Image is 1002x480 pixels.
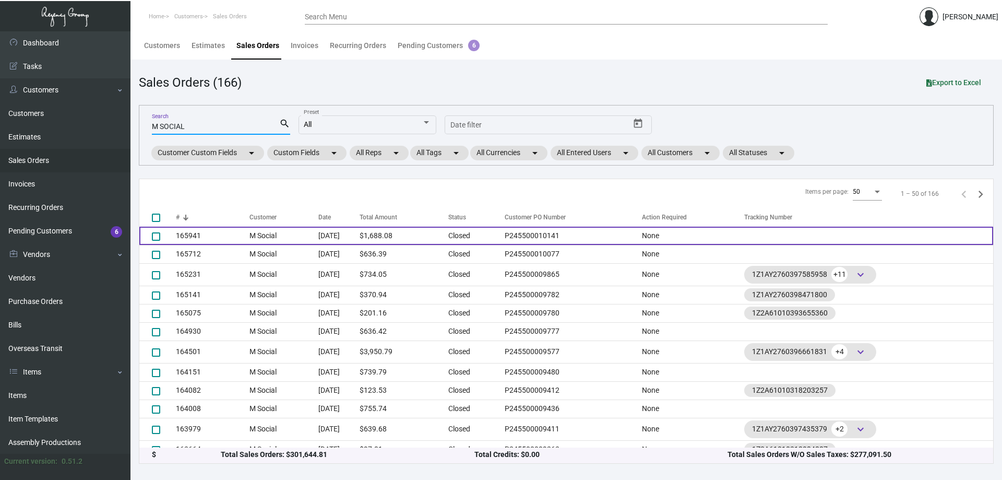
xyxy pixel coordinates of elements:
[450,121,483,130] input: Start date
[213,13,247,20] span: Sales Orders
[752,422,868,437] div: 1Z1AY2760397435379
[474,449,727,460] div: Total Credits: $0.00
[448,263,499,286] td: Closed
[956,185,972,202] button: Previous page
[499,227,642,245] td: P245500010141
[752,385,828,396] div: 1Z2A61010318203257
[642,227,744,245] td: None
[318,286,360,304] td: [DATE]
[249,245,318,263] td: M Social
[192,40,225,51] div: Estimates
[318,213,360,222] div: Date
[972,185,989,202] button: Next page
[853,188,860,195] span: 50
[901,189,939,198] div: 1 – 50 of 166
[174,13,203,20] span: Customers
[831,267,848,282] span: +11
[249,400,318,418] td: M Social
[470,146,547,160] mat-chip: All Currencies
[176,363,249,381] td: 164151
[642,245,744,263] td: None
[499,381,642,400] td: P245500009412
[448,341,499,363] td: Closed
[176,227,249,245] td: 165941
[723,146,794,160] mat-chip: All Statuses
[267,146,347,160] mat-chip: Custom Fields
[360,213,397,222] div: Total Amount
[360,263,448,286] td: $734.05
[360,381,448,400] td: $123.53
[920,7,938,26] img: admin@bootstrapmaster.com
[360,400,448,418] td: $755.74
[499,363,642,381] td: P245500009480
[831,344,848,359] span: +4
[318,322,360,341] td: [DATE]
[360,304,448,322] td: $201.16
[926,78,981,87] span: Export to Excel
[641,146,720,160] mat-chip: All Customers
[448,245,499,263] td: Closed
[499,245,642,263] td: P245500010077
[360,322,448,341] td: $636.42
[279,118,290,130] mat-icon: search
[744,213,993,222] div: Tracking Number
[831,422,848,437] span: +2
[245,147,258,159] mat-icon: arrow_drop_down
[176,286,249,304] td: 165141
[176,213,180,222] div: #
[249,286,318,304] td: M Social
[642,381,744,400] td: None
[328,147,340,159] mat-icon: arrow_drop_down
[448,213,499,222] div: Status
[249,213,318,222] div: Customer
[176,263,249,286] td: 165231
[249,263,318,286] td: M Social
[318,418,360,440] td: [DATE]
[642,213,744,222] div: Action Required
[318,341,360,363] td: [DATE]
[176,418,249,440] td: 163979
[318,263,360,286] td: [DATE]
[752,289,827,300] div: 1Z1AY2760398471800
[176,322,249,341] td: 164930
[727,449,981,460] div: Total Sales Orders W/O Sales Taxes: $277,091.50
[551,146,638,160] mat-chip: All Entered Users
[318,400,360,418] td: [DATE]
[448,400,499,418] td: Closed
[318,227,360,245] td: [DATE]
[318,245,360,263] td: [DATE]
[805,187,849,196] div: Items per page:
[776,147,788,159] mat-icon: arrow_drop_down
[448,440,499,459] td: Closed
[176,245,249,263] td: 165712
[499,440,642,459] td: P245500009263
[350,146,409,160] mat-chip: All Reps
[318,213,331,222] div: Date
[448,381,499,400] td: Closed
[450,147,462,159] mat-icon: arrow_drop_down
[249,363,318,381] td: M Social
[943,11,998,22] div: [PERSON_NAME]
[448,322,499,341] td: Closed
[752,344,868,360] div: 1Z1AY2760396661831
[499,418,642,440] td: P245500009411
[642,418,744,440] td: None
[390,147,402,159] mat-icon: arrow_drop_down
[176,381,249,400] td: 164082
[642,322,744,341] td: None
[642,440,744,459] td: None
[291,40,318,51] div: Invoices
[630,115,647,132] button: Open calendar
[619,147,632,159] mat-icon: arrow_drop_down
[499,322,642,341] td: P245500009777
[151,146,264,160] mat-chip: Customer Custom Fields
[249,381,318,400] td: M Social
[360,363,448,381] td: $739.79
[448,363,499,381] td: Closed
[505,213,566,222] div: Customer PO Number
[499,286,642,304] td: P245500009782
[176,213,249,222] div: #
[249,341,318,363] td: M Social
[744,213,792,222] div: Tracking Number
[176,400,249,418] td: 164008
